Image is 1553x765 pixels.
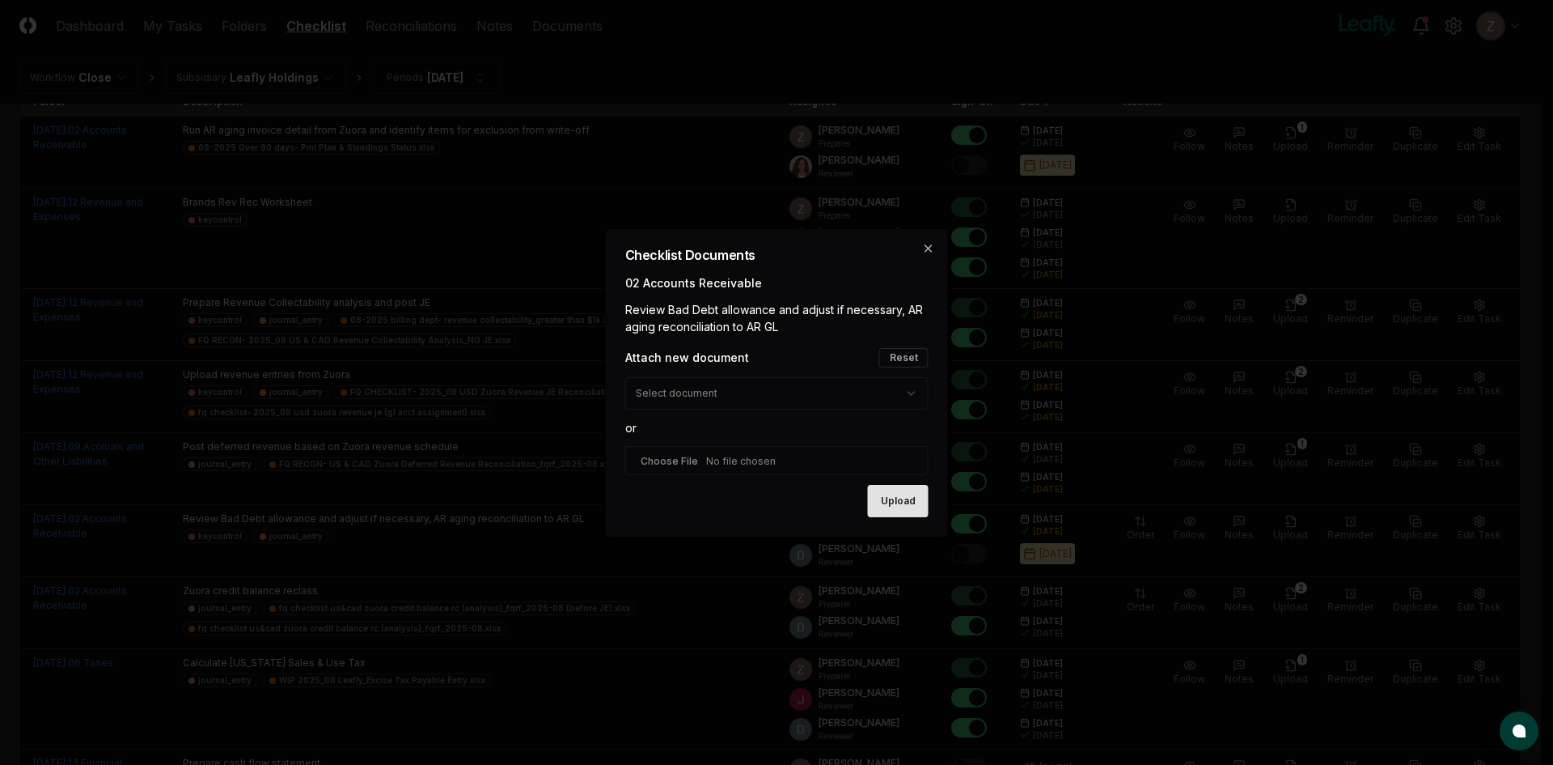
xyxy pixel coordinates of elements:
div: 02 Accounts Receivable [625,274,929,291]
div: or [625,419,929,436]
div: Attach new document [625,349,749,366]
button: Reset [879,348,929,368]
h2: Checklist Documents [625,249,929,261]
div: Review Bad Debt allowance and adjust if necessary, AR aging reconciliation to AR GL [625,301,929,335]
button: Upload [868,485,929,517]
